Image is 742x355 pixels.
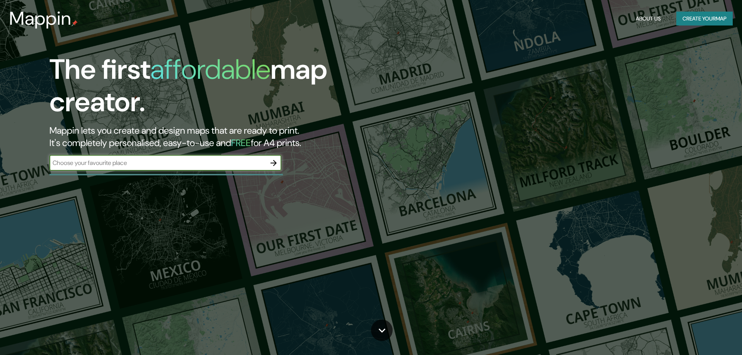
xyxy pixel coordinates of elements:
[231,137,251,149] h5: FREE
[633,12,664,26] button: About Us
[9,8,71,29] h3: Mappin
[49,53,420,124] h1: The first map creator.
[676,12,733,26] button: Create yourmap
[49,124,420,149] h2: Mappin lets you create and design maps that are ready to print. It's completely personalised, eas...
[150,51,271,87] h1: affordable
[71,20,78,26] img: mappin-pin
[49,158,266,167] input: Choose your favourite place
